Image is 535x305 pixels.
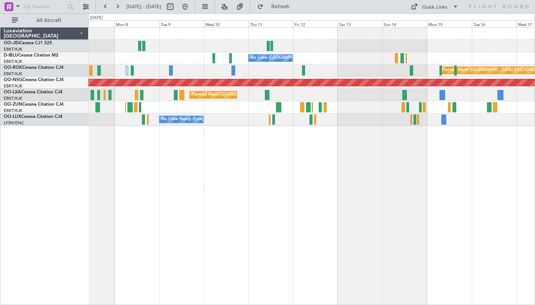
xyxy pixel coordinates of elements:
[4,53,58,58] a: D-IBLUCessna Citation M2
[338,20,382,27] div: Sat 13
[70,20,114,27] div: Sun 7
[407,1,462,13] button: Quick Links
[472,20,516,27] div: Tue 16
[4,96,22,101] a: EBKT/KJK
[4,102,22,107] span: OO-ZUN
[382,20,427,27] div: Sun 14
[90,15,103,21] div: [DATE]
[19,18,78,23] span: All Aircraft
[4,115,62,119] a: OO-LUXCessna Citation CJ4
[8,15,81,26] button: All Aircraft
[4,59,22,64] a: EBKT/KJK
[4,102,64,107] a: OO-ZUNCessna Citation CJ4
[4,71,22,77] a: EBKT/KJK
[4,78,64,82] a: OO-NSGCessna Citation CJ4
[4,41,19,45] span: OO-JID
[4,90,21,94] span: OO-LXA
[204,20,249,27] div: Wed 10
[254,1,298,13] button: Refresh
[4,90,62,94] a: OO-LXACessna Citation CJ4
[126,3,161,10] span: [DATE] - [DATE]
[293,20,338,27] div: Fri 12
[23,1,65,12] input: Trip Number
[4,53,18,58] span: D-IBLU
[4,46,22,52] a: EBKT/KJK
[4,41,52,45] a: OO-JIDCessna CJ1 525
[114,20,159,27] div: Mon 8
[422,4,447,11] div: Quick Links
[4,78,22,82] span: OO-NSG
[192,89,326,100] div: Planned Maint [GEOGRAPHIC_DATA] ([GEOGRAPHIC_DATA] National)
[4,115,21,119] span: OO-LUX
[159,20,204,27] div: Tue 9
[4,65,22,70] span: OO-ROK
[249,20,293,27] div: Thu 11
[4,120,24,126] a: LFSN/ENC
[4,65,64,70] a: OO-ROKCessna Citation CJ4
[250,52,375,64] div: No Crew [GEOGRAPHIC_DATA] ([GEOGRAPHIC_DATA] National)
[265,4,296,9] span: Refresh
[4,108,22,113] a: EBKT/KJK
[161,114,205,125] div: No Crew Nancy (Essey)
[427,20,471,27] div: Mon 15
[4,83,22,89] a: EBKT/KJK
